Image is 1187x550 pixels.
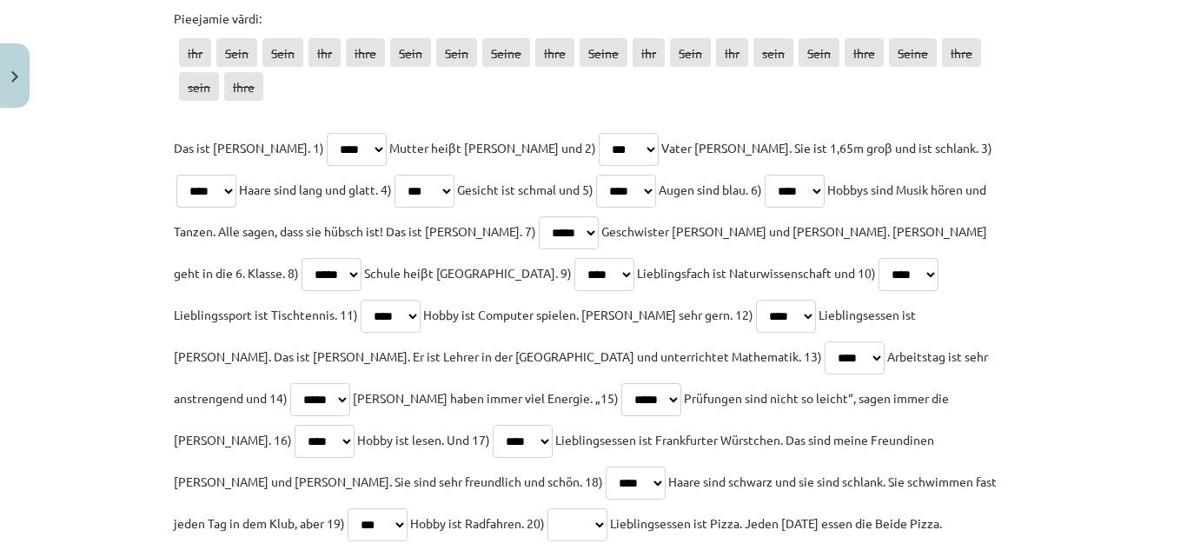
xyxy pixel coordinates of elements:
[224,72,263,101] span: Ihre
[364,265,572,281] span: Schule heiβt [GEOGRAPHIC_DATA]. 9)
[174,307,358,322] span: Lieblingssport ist Tischtennis. 11)
[11,71,18,83] img: icon-close-lesson-0947bae3869378f0d4975bcd49f059093ad1ed9edebbc8119c70593378902aed.svg
[580,38,627,67] span: Seine
[436,38,477,67] span: Sein
[661,140,992,156] span: Vater [PERSON_NAME]. Sie ist 1,65m groβ und ist schlank. 3)
[390,38,431,67] span: Sein
[174,140,324,156] span: Das ist [PERSON_NAME]. 1)
[346,38,385,67] span: ihre
[889,38,937,67] span: Seine
[799,38,839,67] span: Sein
[633,38,665,67] span: ihr
[174,10,1013,28] p: Pieejamie vārdi:
[845,38,884,67] span: Ihre
[659,182,762,197] span: Augen sind blau. 6)
[670,38,711,67] span: Sein
[239,182,392,197] span: Haare sind lang und glatt. 4)
[179,72,219,101] span: sein
[410,515,545,531] span: Hobby ist Radfahren. 20)
[535,38,574,67] span: Ihre
[716,38,748,67] span: Ihr
[610,515,942,531] span: Lieblingsessen ist Pizza. Jeden [DATE] essen die Beide Pizza.
[179,38,211,67] span: ihr
[353,390,619,406] span: [PERSON_NAME] haben immer viel Energie. „15)
[357,432,490,447] span: Hobby ist lesen. Und 17)
[942,38,981,67] span: Ihre
[457,182,593,197] span: Gesicht ist schmal und 5)
[216,38,257,67] span: Sein
[308,38,341,67] span: Ihr
[637,265,876,281] span: Lieblingsfach ist Naturwissenschaft und 10)
[753,38,793,67] span: sein
[389,140,596,156] span: Mutter heiβt [PERSON_NAME] und 2)
[262,38,303,67] span: Sein
[482,38,530,67] span: Seine
[423,307,753,322] span: Hobby ist Computer spielen. [PERSON_NAME] sehr gern. 12)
